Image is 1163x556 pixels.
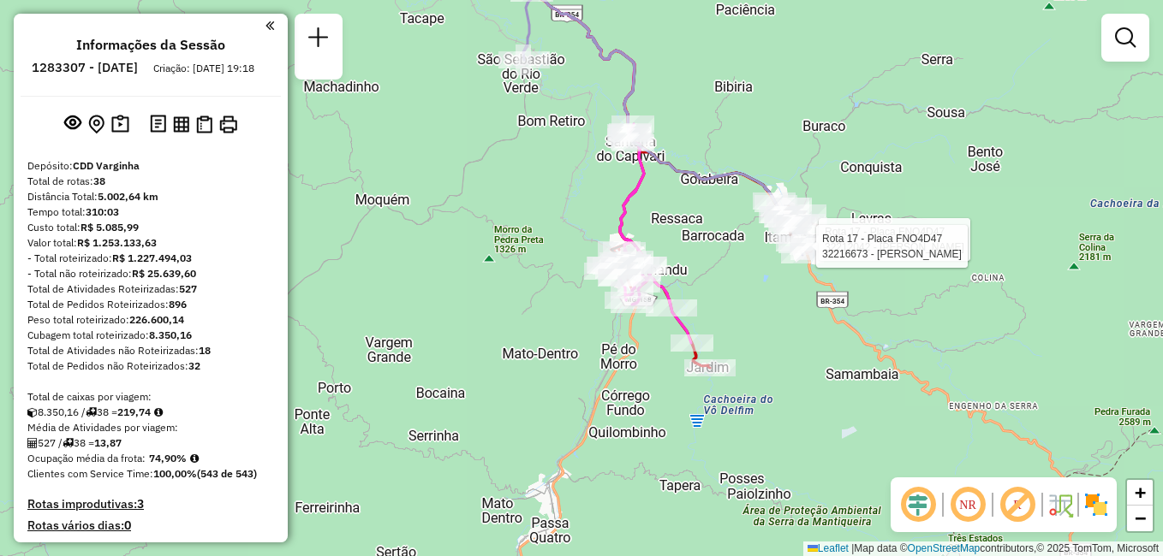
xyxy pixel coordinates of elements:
div: Total de caixas por viagem: [27,389,274,405]
div: Total de Pedidos Roteirizados: [27,297,274,312]
span: Ocultar deslocamento [898,484,939,525]
button: Logs desbloquear sessão [146,111,170,138]
strong: 0 [124,518,131,533]
i: Total de Atividades [27,438,38,448]
div: Total de Atividades não Roteirizadas: [27,343,274,358]
div: 8.350,16 / 38 = [27,405,274,420]
span: | [851,542,854,554]
img: Fluxo de ruas [1047,491,1074,518]
button: Exibir sessão original [61,110,85,138]
a: Leaflet [808,542,849,554]
strong: 18 [199,344,211,357]
div: Total de rotas: [27,174,274,189]
strong: 0 [160,539,167,554]
strong: R$ 1.253.133,63 [77,236,157,249]
strong: 100,00% [153,467,197,480]
img: Exibir/Ocultar setores [1082,491,1110,518]
span: − [1135,507,1146,529]
a: Exibir filtros [1108,21,1142,55]
strong: 32 [188,359,200,372]
strong: 38 [93,174,105,187]
h4: Rotas vários dias: [27,518,274,533]
strong: (543 de 543) [197,467,257,480]
strong: CDD Varginha [73,159,140,172]
div: Média de Atividades por viagem: [27,420,274,435]
a: Clique aqui para minimizar o painel [265,15,274,35]
strong: R$ 5.085,99 [81,221,139,234]
em: Média calculada utilizando a maior ocupação (%Peso ou %Cubagem) de cada rota da sessão. Rotas cro... [190,453,199,464]
strong: R$ 25.639,60 [132,267,196,280]
div: 527 / 38 = [27,435,274,451]
button: Visualizar relatório de Roteirização [170,112,193,135]
div: Depósito: [27,158,274,174]
div: Map data © contributors,© 2025 TomTom, Microsoft [803,541,1163,556]
div: Valor total: [27,235,274,251]
strong: 896 [169,298,187,311]
strong: 8.350,16 [149,328,192,341]
span: Ocupação média da frota: [27,452,146,464]
strong: 310:03 [86,205,119,218]
div: Distância Total: [27,189,274,204]
h4: Clientes Priorizados NR: [27,540,274,554]
span: Exibir rótulo [997,484,1038,525]
strong: R$ 1.227.494,03 [112,251,192,264]
button: Centralizar mapa no depósito ou ponto de apoio [85,111,108,138]
a: Zoom in [1127,480,1153,506]
div: Custo total: [27,220,274,235]
h4: Informações da Sessão [76,37,225,53]
span: Clientes com Service Time: [27,467,153,480]
button: Painel de Sugestão [108,111,133,138]
a: Nova sessão e pesquisa [301,21,336,59]
div: Total de Pedidos não Roteirizados: [27,358,274,374]
strong: 13,87 [94,436,122,449]
i: Cubagem total roteirizado [27,407,38,417]
strong: 219,74 [117,405,151,418]
strong: 226.600,14 [129,313,184,326]
strong: 74,90% [149,452,187,464]
button: Visualizar Romaneio [193,112,216,137]
span: Ocultar NR [947,484,988,525]
strong: 527 [179,282,197,295]
div: Total de Atividades Roteirizadas: [27,281,274,297]
div: - Total roteirizado: [27,251,274,266]
strong: 5.002,64 km [98,190,158,203]
h6: 1283307 - [DATE] [32,60,138,75]
div: Criação: [DATE] 19:18 [146,61,261,76]
div: - Total não roteirizado: [27,266,274,281]
i: Total de rotas [63,438,74,448]
i: Meta Caixas/viagem: 208,20 Diferença: 11,54 [154,407,163,417]
strong: 3 [137,496,144,512]
a: OpenStreetMap [908,542,981,554]
h4: Rotas improdutivas: [27,497,274,512]
i: Total de rotas [86,407,97,417]
button: Imprimir Rotas [216,112,241,137]
div: Cubagem total roteirizado: [27,328,274,343]
a: Zoom out [1127,506,1153,531]
span: + [1135,482,1146,503]
div: Peso total roteirizado: [27,312,274,328]
div: Tempo total: [27,204,274,220]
